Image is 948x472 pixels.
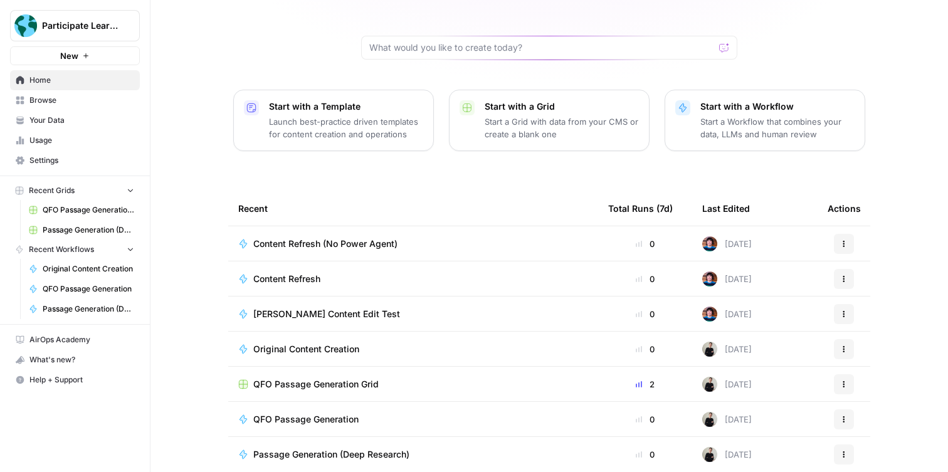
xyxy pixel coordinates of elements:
p: Start a Grid with data from your CMS or create a blank one [485,115,639,140]
div: [DATE] [702,236,752,251]
p: Start a Workflow that combines your data, LLMs and human review [700,115,855,140]
div: 0 [608,273,682,285]
div: Actions [828,191,861,226]
div: [DATE] [702,307,752,322]
p: Start with a Workflow [700,100,855,113]
button: Start with a GridStart a Grid with data from your CMS or create a blank one [449,90,650,151]
span: Passage Generation (Deep Research) [43,303,134,315]
img: rzyuksnmva7rad5cmpd7k6b2ndco [702,412,717,427]
div: 0 [608,238,682,250]
span: Passage Generation (Deep Research) [253,448,409,461]
a: Browse [10,90,140,110]
a: QFO Passage Generation [23,279,140,299]
span: Usage [29,135,134,146]
span: Content Refresh (No Power Agent) [253,238,398,250]
div: [DATE] [702,377,752,392]
button: What's new? [10,350,140,370]
div: 0 [608,308,682,320]
a: QFO Passage Generation Grid [23,200,140,220]
a: QFO Passage Generation [238,413,588,426]
a: QFO Passage Generation Grid [238,378,588,391]
a: Settings [10,150,140,170]
span: Your Data [29,115,134,126]
div: [DATE] [702,447,752,462]
img: d1s4gsy8a4mul096yvnrslvas6mb [702,271,717,286]
a: Passage Generation (Deep Research) Grid [23,220,140,240]
span: Passage Generation (Deep Research) Grid [43,224,134,236]
img: Participate Learning Logo [14,14,37,37]
span: Participate Learning [42,19,118,32]
div: Total Runs (7d) [608,191,673,226]
button: Recent Workflows [10,240,140,259]
a: Passage Generation (Deep Research) [238,448,588,461]
p: Launch best-practice driven templates for content creation and operations [269,115,423,140]
span: Help + Support [29,374,134,385]
span: Settings [29,155,134,166]
span: Browse [29,95,134,106]
div: [DATE] [702,271,752,286]
div: [DATE] [702,342,752,357]
button: Start with a WorkflowStart a Workflow that combines your data, LLMs and human review [665,90,865,151]
a: Your Data [10,110,140,130]
span: Original Content Creation [43,263,134,275]
a: AirOps Academy [10,330,140,350]
span: QFO Passage Generation Grid [253,378,379,391]
div: What's new? [11,350,139,369]
div: 0 [608,448,682,461]
span: QFO Passage Generation Grid [43,204,134,216]
div: 0 [608,413,682,426]
input: What would you like to create today? [369,41,714,54]
span: QFO Passage Generation [43,283,134,295]
div: 0 [608,343,682,355]
span: Original Content Creation [253,343,359,355]
a: Content Refresh [238,273,588,285]
a: Passage Generation (Deep Research) [23,299,140,319]
span: Home [29,75,134,86]
a: Usage [10,130,140,150]
span: Recent Workflows [29,244,94,255]
span: New [60,50,78,62]
button: Workspace: Participate Learning [10,10,140,41]
span: Content Refresh [253,273,320,285]
button: New [10,46,140,65]
span: AirOps Academy [29,334,134,345]
img: rzyuksnmva7rad5cmpd7k6b2ndco [702,342,717,357]
span: QFO Passage Generation [253,413,359,426]
img: rzyuksnmva7rad5cmpd7k6b2ndco [702,447,717,462]
a: Original Content Creation [238,343,588,355]
a: Home [10,70,140,90]
a: Original Content Creation [23,259,140,279]
img: d1s4gsy8a4mul096yvnrslvas6mb [702,236,717,251]
img: rzyuksnmva7rad5cmpd7k6b2ndco [702,377,717,392]
button: Start with a TemplateLaunch best-practice driven templates for content creation and operations [233,90,434,151]
div: 2 [608,378,682,391]
button: Recent Grids [10,181,140,200]
span: [PERSON_NAME] Content Edit Test [253,308,400,320]
p: Start with a Template [269,100,423,113]
a: Content Refresh (No Power Agent) [238,238,588,250]
p: Start with a Grid [485,100,639,113]
div: [DATE] [702,412,752,427]
img: d1s4gsy8a4mul096yvnrslvas6mb [702,307,717,322]
span: Recent Grids [29,185,75,196]
a: [PERSON_NAME] Content Edit Test [238,308,588,320]
div: Recent [238,191,588,226]
button: Help + Support [10,370,140,390]
div: Last Edited [702,191,750,226]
